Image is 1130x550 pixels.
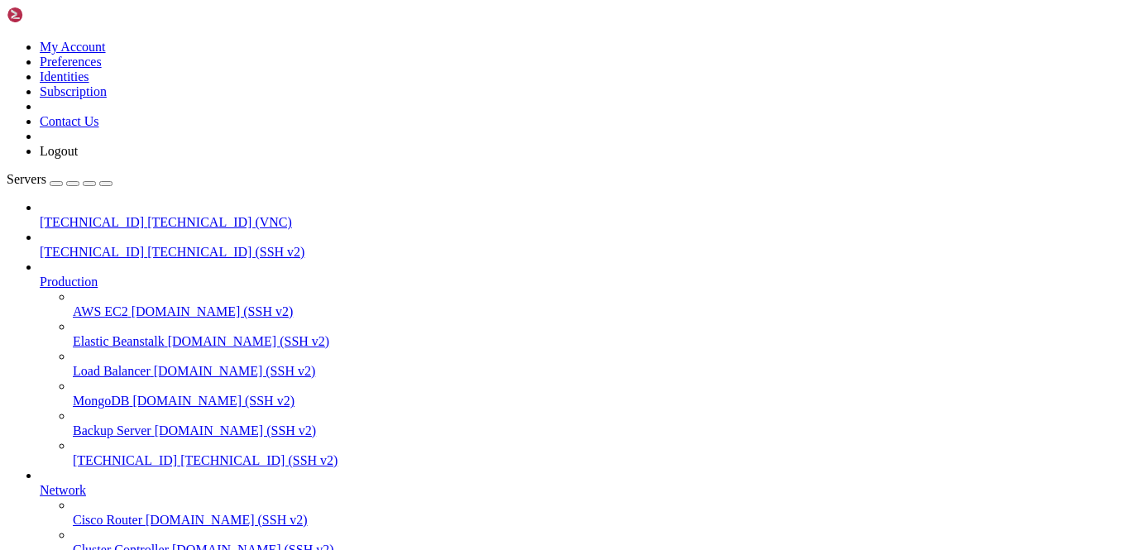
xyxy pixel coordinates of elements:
a: Elastic Beanstalk [DOMAIN_NAME] (SSH v2) [73,334,1123,349]
span: [TECHNICAL_ID] (SSH v2) [147,245,304,259]
img: Shellngn [7,7,102,23]
span: [TECHNICAL_ID] [73,453,177,467]
span: Load Balancer [73,364,151,378]
li: [TECHNICAL_ID] [TECHNICAL_ID] (SSH v2) [73,438,1123,468]
span: Elastic Beanstalk [73,334,165,348]
span: [TECHNICAL_ID] [40,245,144,259]
a: Cisco Router [DOMAIN_NAME] (SSH v2) [73,513,1123,528]
span: MongoDB [73,394,129,408]
a: Load Balancer [DOMAIN_NAME] (SSH v2) [73,364,1123,379]
span: [DOMAIN_NAME] (SSH v2) [155,423,317,438]
span: [DOMAIN_NAME] (SSH v2) [146,513,308,527]
a: Servers [7,172,113,186]
span: Production [40,275,98,289]
span: Network [40,483,86,497]
li: [TECHNICAL_ID] [TECHNICAL_ID] (SSH v2) [40,230,1123,260]
a: Subscription [40,84,107,98]
li: Load Balancer [DOMAIN_NAME] (SSH v2) [73,349,1123,379]
a: [TECHNICAL_ID] [TECHNICAL_ID] (SSH v2) [40,245,1123,260]
span: [DOMAIN_NAME] (SSH v2) [154,364,316,378]
a: Backup Server [DOMAIN_NAME] (SSH v2) [73,423,1123,438]
span: [DOMAIN_NAME] (SSH v2) [132,394,294,408]
a: [TECHNICAL_ID] [TECHNICAL_ID] (VNC) [40,215,1123,230]
span: [TECHNICAL_ID] (VNC) [147,215,292,229]
a: Preferences [40,55,102,69]
span: [DOMAIN_NAME] (SSH v2) [168,334,330,348]
span: [TECHNICAL_ID] (SSH v2) [180,453,338,467]
a: My Account [40,40,106,54]
span: [DOMAIN_NAME] (SSH v2) [132,304,294,318]
span: AWS EC2 [73,304,128,318]
li: [TECHNICAL_ID] [TECHNICAL_ID] (VNC) [40,200,1123,230]
a: Identities [40,69,89,84]
a: AWS EC2 [DOMAIN_NAME] (SSH v2) [73,304,1123,319]
li: AWS EC2 [DOMAIN_NAME] (SSH v2) [73,289,1123,319]
a: [TECHNICAL_ID] [TECHNICAL_ID] (SSH v2) [73,453,1123,468]
span: [TECHNICAL_ID] [40,215,144,229]
li: Production [40,260,1123,468]
a: Contact Us [40,114,99,128]
span: Backup Server [73,423,151,438]
li: Cisco Router [DOMAIN_NAME] (SSH v2) [73,498,1123,528]
a: Network [40,483,1123,498]
li: Elastic Beanstalk [DOMAIN_NAME] (SSH v2) [73,319,1123,349]
li: Backup Server [DOMAIN_NAME] (SSH v2) [73,409,1123,438]
a: Production [40,275,1123,289]
li: MongoDB [DOMAIN_NAME] (SSH v2) [73,379,1123,409]
span: Cisco Router [73,513,142,527]
span: Servers [7,172,46,186]
a: Logout [40,144,78,158]
a: MongoDB [DOMAIN_NAME] (SSH v2) [73,394,1123,409]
